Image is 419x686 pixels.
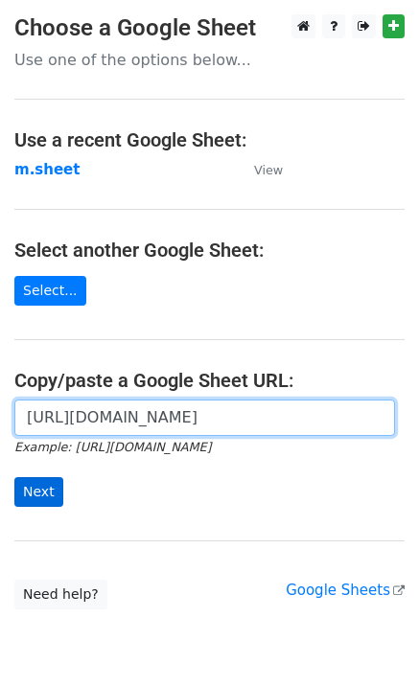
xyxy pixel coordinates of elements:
input: Paste your Google Sheet URL here [14,400,395,436]
h4: Copy/paste a Google Sheet URL: [14,369,405,392]
input: Next [14,477,63,507]
a: Select... [14,276,86,306]
a: Need help? [14,580,107,609]
a: m.sheet [14,161,80,178]
h3: Choose a Google Sheet [14,14,405,42]
h4: Select another Google Sheet: [14,239,405,262]
a: Google Sheets [286,582,405,599]
small: Example: [URL][DOMAIN_NAME] [14,440,211,454]
a: View [235,161,283,178]
small: View [254,163,283,177]
p: Use one of the options below... [14,50,405,70]
iframe: Chat Widget [323,594,419,686]
h4: Use a recent Google Sheet: [14,128,405,151]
